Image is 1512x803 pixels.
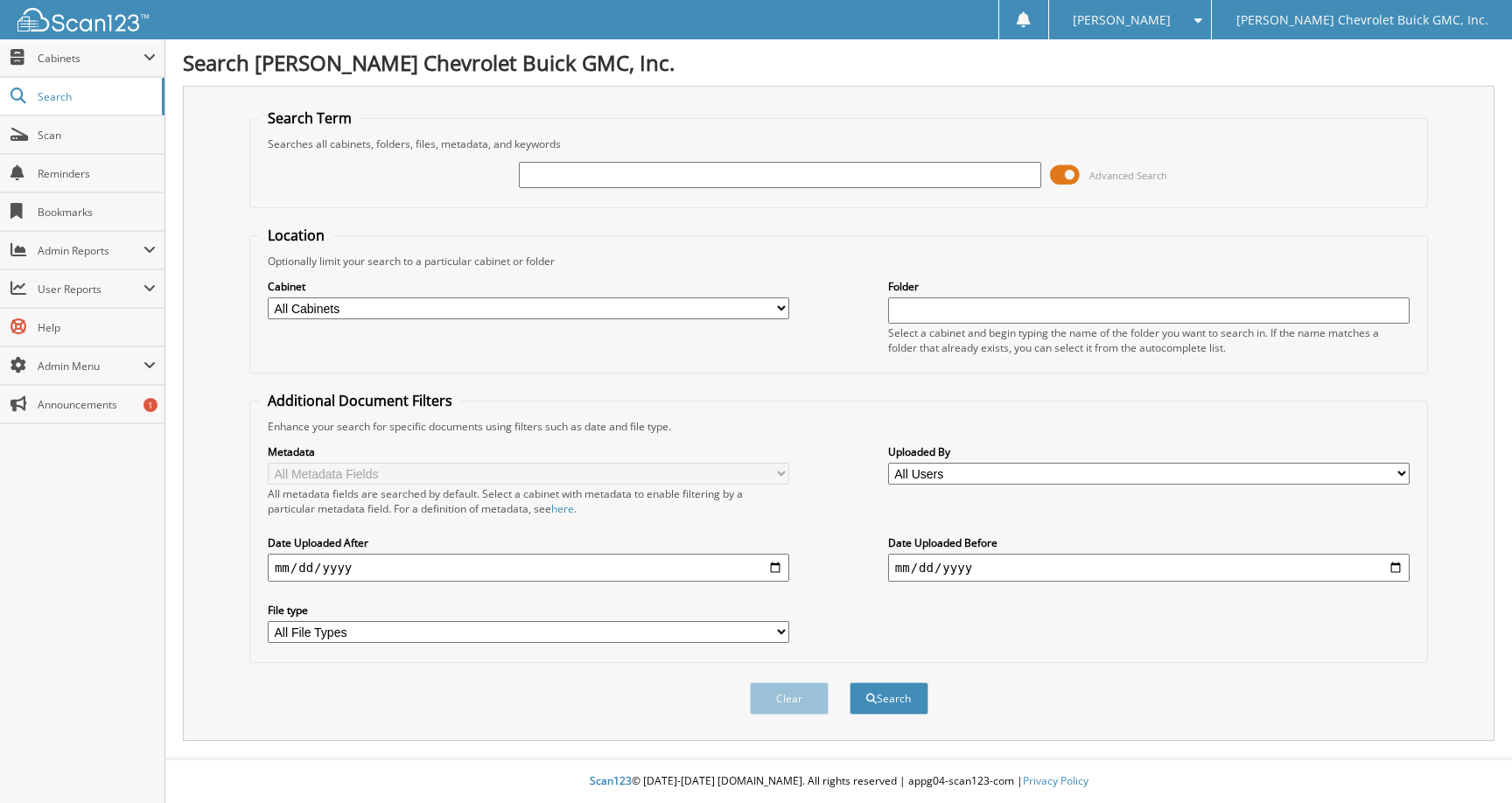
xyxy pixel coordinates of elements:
[259,226,333,245] legend: Location
[268,279,789,294] label: Cabinet
[38,205,156,220] span: Bookmarks
[38,243,143,258] span: Admin Reports
[259,391,461,410] legend: Additional Document Filters
[888,554,1410,582] input: end
[1089,169,1167,182] span: Advanced Search
[143,398,157,412] div: 1
[165,760,1512,803] div: © [DATE]-[DATE] [DOMAIN_NAME]. All rights reserved | appg04-scan123-com |
[1073,15,1171,25] span: [PERSON_NAME]
[888,444,1410,459] label: Uploaded By
[38,128,156,143] span: Scan
[38,166,156,181] span: Reminders
[888,325,1410,355] div: Select a cabinet and begin typing the name of the folder you want to search in. If the name match...
[590,773,632,788] span: Scan123
[259,136,1418,151] div: Searches all cabinets, folders, files, metadata, and keywords
[38,320,156,335] span: Help
[1023,773,1088,788] a: Privacy Policy
[850,682,928,715] button: Search
[259,108,360,128] legend: Search Term
[17,8,149,31] img: scan123-logo-white.svg
[888,535,1410,550] label: Date Uploaded Before
[183,48,1494,77] h1: Search [PERSON_NAME] Chevrolet Buick GMC, Inc.
[268,535,789,550] label: Date Uploaded After
[268,486,789,516] div: All metadata fields are searched by default. Select a cabinet with metadata to enable filtering b...
[38,89,153,104] span: Search
[1236,15,1488,25] span: [PERSON_NAME] Chevrolet Buick GMC, Inc.
[268,444,789,459] label: Metadata
[551,501,574,516] a: here
[38,359,143,374] span: Admin Menu
[750,682,829,715] button: Clear
[38,51,143,66] span: Cabinets
[38,397,156,412] span: Announcements
[268,554,789,582] input: start
[38,282,143,297] span: User Reports
[259,254,1418,269] div: Optionally limit your search to a particular cabinet or folder
[888,279,1410,294] label: Folder
[259,419,1418,434] div: Enhance your search for specific documents using filters such as date and file type.
[268,603,789,618] label: File type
